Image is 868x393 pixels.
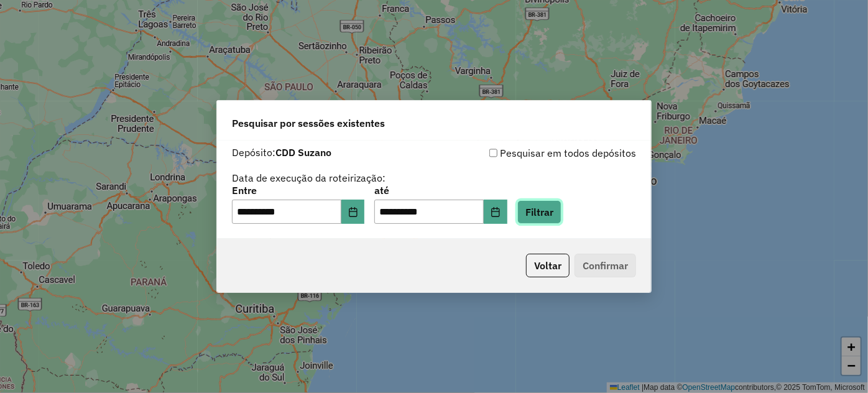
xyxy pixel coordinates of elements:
strong: CDD Suzano [275,146,331,159]
label: Data de execução da roteirização: [232,170,386,185]
label: até [374,183,507,198]
label: Depósito: [232,145,331,160]
button: Choose Date [484,200,507,224]
div: Pesquisar em todos depósitos [434,146,636,160]
label: Entre [232,183,364,198]
button: Filtrar [517,200,561,224]
span: Pesquisar por sessões existentes [232,116,385,131]
button: Choose Date [341,200,365,224]
button: Voltar [526,254,570,277]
